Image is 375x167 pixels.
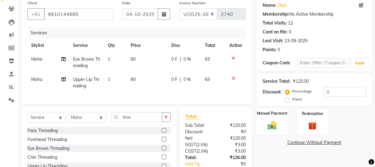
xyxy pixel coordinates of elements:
[27,8,45,20] button: +91
[205,56,210,62] span: 63
[181,148,216,154] div: ( )
[289,29,291,35] div: 0
[73,56,100,68] span: Eye Brows Threading
[181,129,216,135] div: Discount:
[108,77,110,82] span: 1
[278,47,280,53] div: 0
[263,89,282,95] div: Discount:
[180,76,181,83] span: |
[292,89,312,94] label: Percentage
[31,77,42,82] span: Nisha
[27,145,69,152] div: Eye Brows Threading
[292,97,301,102] label: Fixed
[131,56,136,62] span: 60
[181,154,216,161] div: Total:
[27,127,58,134] div: Face Threading
[288,20,293,26] div: 12
[305,120,319,131] img: _gift.svg
[302,111,323,116] label: Redemption
[216,154,250,161] div: ₹126.00
[263,60,297,66] div: Coupon Code
[216,135,250,142] div: ₹120.00
[181,135,216,142] div: Net:
[216,148,250,154] div: ₹3.00
[263,20,287,26] div: Total Visits:
[216,129,250,135] div: ₹0
[171,76,177,83] span: 0 F
[44,8,113,20] input: Search by Name/Mobile/Email/Code
[181,142,216,148] div: ( )
[198,149,207,154] span: 2.5%
[265,120,279,130] img: _cash.svg
[184,56,191,63] span: 0 %
[27,0,37,6] label: Client
[293,78,309,85] div: ₹120.00
[69,39,104,52] th: Service
[27,39,69,52] th: Stylist
[185,142,196,147] span: SGST
[184,76,191,83] span: 0 %
[27,154,57,161] div: Chin Threading
[168,39,201,52] th: Disc
[278,2,286,9] a: Dipti
[104,39,127,52] th: Qty
[185,113,199,120] span: Total
[297,58,349,68] input: Enter Offer / Coupon Code
[201,39,226,52] th: Total
[180,56,181,63] span: |
[27,136,67,143] div: Forehead Threading
[28,27,250,39] div: Services
[216,122,250,129] div: ₹120.00
[263,78,290,85] div: Service Total:
[263,38,283,44] div: Last Visit:
[73,77,100,89] span: Upper Lip Threading
[185,148,197,154] span: CGST
[171,56,177,63] span: 0 F
[263,11,366,17] div: No Active Membership
[226,39,246,52] th: Action
[258,139,371,146] a: Continue Without Payment
[108,56,110,62] span: 1
[111,112,162,122] input: Search or Scan
[263,2,276,9] div: Name:
[127,39,168,52] th: Price
[263,47,276,53] div: Points:
[31,56,42,62] span: Nisha
[198,142,207,147] span: 2.5%
[216,142,250,148] div: ₹3.00
[284,38,308,44] div: 13-09-2025
[351,59,369,68] button: Apply
[205,77,210,82] span: 63
[179,0,206,6] label: Invoice Number
[263,11,289,17] div: Membership:
[131,77,136,82] span: 60
[181,122,216,129] div: Sub Total:
[263,29,288,35] div: Card on file:
[257,110,287,116] label: Manual Payment
[122,0,131,6] label: Date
